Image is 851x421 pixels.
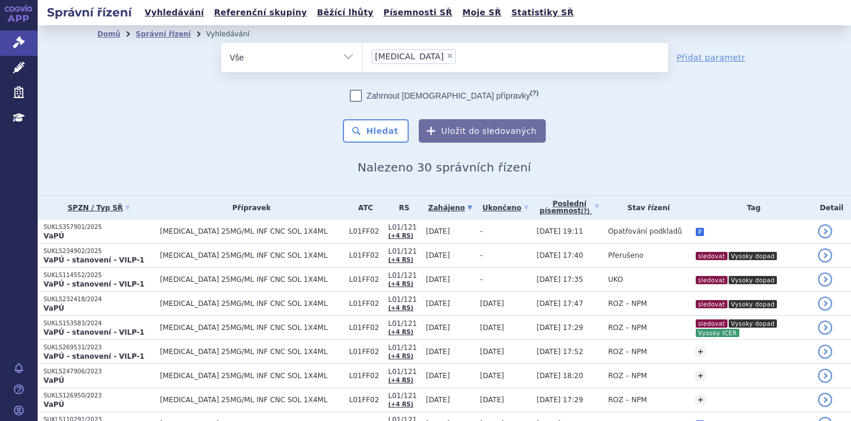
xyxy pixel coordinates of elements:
[537,324,583,332] span: [DATE] 17:29
[160,299,343,308] span: [MEDICAL_DATA] 25MG/ML INF CNC SOL 1X4ML
[696,276,727,284] i: sledovat
[426,227,450,235] span: [DATE]
[136,30,191,38] a: Správní řízení
[349,372,382,380] span: L01FF02
[480,324,504,332] span: [DATE]
[388,343,420,352] span: L01/121
[695,371,706,381] a: +
[38,4,141,21] h2: Správní řízení
[160,348,343,356] span: [MEDICAL_DATA] 25MG/ML INF CNC SOL 1X4ML
[581,208,590,215] abbr: (?)
[313,5,377,21] a: Běžící lhůty
[818,345,832,359] a: detail
[44,256,145,264] strong: VaPÚ - stanovení - VILP-1
[480,348,504,356] span: [DATE]
[696,329,739,337] i: Vysoky ICER
[349,299,382,308] span: L01FF02
[608,348,647,356] span: ROZ – NPM
[812,196,851,220] th: Detail
[818,393,832,407] a: detail
[44,400,64,409] strong: VaPÚ
[388,281,413,287] a: (+4 RS)
[388,271,420,279] span: L01/121
[729,276,777,284] i: Vysoky dopad
[696,300,727,308] i: sledovat
[44,295,154,304] p: SUKLS232418/2024
[480,275,482,284] span: -
[608,251,643,260] span: Přerušeno
[426,372,450,380] span: [DATE]
[388,319,420,328] span: L01/121
[729,300,777,308] i: Vysoky dopad
[426,251,450,260] span: [DATE]
[44,232,64,240] strong: VaPÚ
[44,392,154,400] p: SUKLS126950/2023
[349,396,382,404] span: L01FF02
[480,251,482,260] span: -
[729,319,777,328] i: Vysoky dopad
[44,328,145,336] strong: VaPÚ - stanovení - VILP-1
[388,368,420,376] span: L01/121
[537,251,583,260] span: [DATE] 17:40
[160,324,343,332] span: [MEDICAL_DATA] 25MG/ML INF CNC SOL 1X4ML
[44,200,154,216] a: SPZN / Typ SŘ
[343,196,382,220] th: ATC
[388,377,413,383] a: (+4 RS)
[349,348,382,356] span: L01FF02
[160,275,343,284] span: [MEDICAL_DATA] 25MG/ML INF CNC SOL 1X4ML
[388,305,413,311] a: (+4 RS)
[608,299,647,308] span: ROZ – NPM
[696,319,727,328] i: sledovat
[388,401,413,407] a: (+4 RS)
[508,5,577,21] a: Statistiky SŘ
[677,52,746,63] a: Přidat parametr
[375,52,444,60] span: [MEDICAL_DATA]
[160,372,343,380] span: [MEDICAL_DATA] 25MG/ML INF CNC SOL 1X4ML
[537,299,583,308] span: [DATE] 17:47
[349,251,382,260] span: L01FF02
[426,275,450,284] span: [DATE]
[349,227,382,235] span: L01FF02
[388,353,413,359] a: (+4 RS)
[696,252,727,260] i: sledovat
[537,275,583,284] span: [DATE] 17:35
[608,396,647,404] span: ROZ – NPM
[608,324,647,332] span: ROZ – NPM
[537,396,583,404] span: [DATE] 17:29
[44,352,145,361] strong: VaPÚ - stanovení - VILP-1
[382,196,420,220] th: RS
[44,280,145,288] strong: VaPÚ - stanovení - VILP-1
[818,297,832,311] a: detail
[160,227,343,235] span: [MEDICAL_DATA] 25MG/ML INF CNC SOL 1X4ML
[818,369,832,383] a: detail
[695,395,706,405] a: +
[818,248,832,262] a: detail
[818,224,832,238] a: detail
[388,329,413,335] a: (+4 RS)
[608,227,682,235] span: Opatřování podkladů
[818,321,832,335] a: detail
[388,257,413,263] a: (+4 RS)
[44,319,154,328] p: SUKLS153583/2024
[388,392,420,400] span: L01/121
[388,233,413,239] a: (+4 RS)
[343,119,409,143] button: Hledat
[44,271,154,279] p: SUKLS114552/2025
[44,223,154,231] p: SUKLS357901/2025
[419,119,546,143] button: Uložit do sledovaných
[537,372,583,380] span: [DATE] 18:20
[818,272,832,287] a: detail
[141,5,208,21] a: Vyhledávání
[537,196,602,220] a: Poslednípísemnost(?)
[358,160,531,174] span: Nalezeno 30 správních řízení
[480,372,504,380] span: [DATE]
[537,348,583,356] span: [DATE] 17:52
[602,196,689,220] th: Stav řízení
[426,396,450,404] span: [DATE]
[480,227,482,235] span: -
[608,372,647,380] span: ROZ – NPM
[349,324,382,332] span: L01FF02
[537,227,583,235] span: [DATE] 19:11
[608,275,623,284] span: UKO
[695,346,706,357] a: +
